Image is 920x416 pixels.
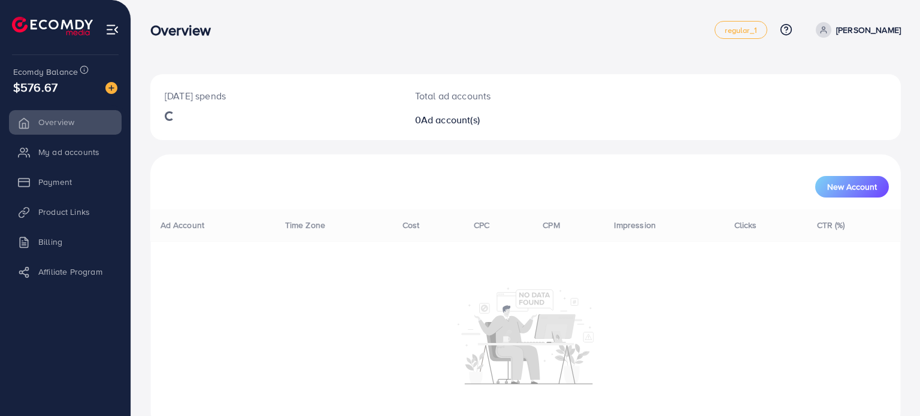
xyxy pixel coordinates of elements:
[815,176,889,198] button: New Account
[715,21,767,39] a: regular_1
[415,89,574,103] p: Total ad accounts
[150,22,220,39] h3: Overview
[13,66,78,78] span: Ecomdy Balance
[415,114,574,126] h2: 0
[13,78,57,96] span: $576.67
[12,17,93,35] img: logo
[105,23,119,37] img: menu
[165,89,386,103] p: [DATE] spends
[421,113,480,126] span: Ad account(s)
[836,23,901,37] p: [PERSON_NAME]
[105,82,117,94] img: image
[827,183,877,191] span: New Account
[811,22,901,38] a: [PERSON_NAME]
[725,26,756,34] span: regular_1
